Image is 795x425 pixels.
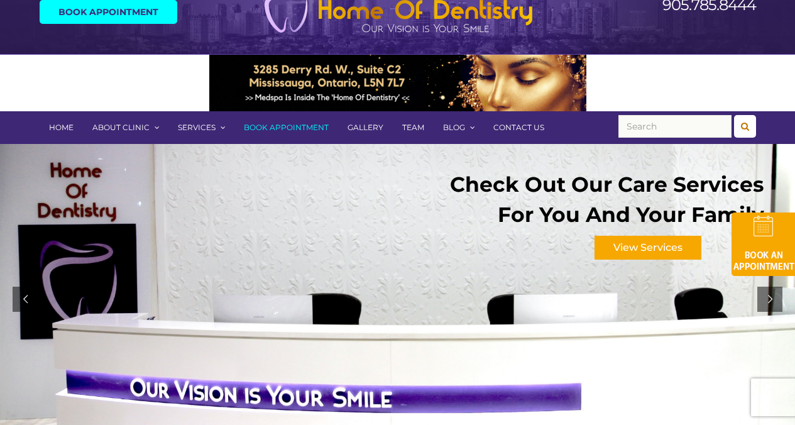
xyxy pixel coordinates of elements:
a: Home [40,111,83,144]
div: For You And Your Family [498,210,764,219]
img: book-an-appointment-hod-gld.png [732,213,795,276]
a: Book Appointment [234,111,338,144]
a: About Clinic [83,111,168,144]
img: Medspa-Banner-Virtual-Consultation-2-1.gif [209,55,586,111]
a: Blog [434,111,484,144]
div: View Services [595,236,701,260]
a: Gallery [338,111,393,144]
input: Search [618,115,732,138]
a: Services [168,111,234,144]
div: Check Out Our Care Services [450,180,764,189]
a: Team [393,111,434,144]
a: Contact Us [484,111,554,144]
